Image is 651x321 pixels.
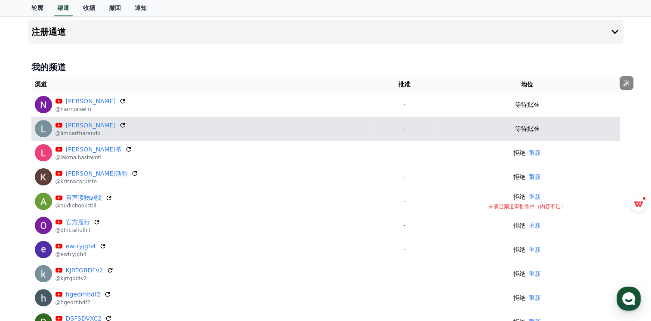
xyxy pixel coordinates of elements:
p: @lakmalbastakoti [56,154,132,161]
p: - [378,293,431,302]
a: ewtryjgh4 [66,242,96,251]
a: 有声读物剧照 [66,193,102,202]
button: 重新 [529,148,541,157]
p: @kjrtgbdfv2 [56,275,114,282]
span: Settings [127,262,148,269]
a: hgedrhbdf2 [66,290,101,299]
button: 注册通道 [28,20,623,44]
a: [PERSON_NAME] [66,97,116,106]
font: 地位 [521,81,533,88]
p: @limbertharando [56,130,126,137]
button: 重新 [529,221,541,230]
img: 克里斯娜·卡皮斯特 [35,168,52,185]
font: 轮廓 [31,4,43,11]
img: 有声读物剧照 [35,193,52,210]
p: 拒绝 [513,192,525,201]
p: @officialfulfill [56,227,100,234]
a: Home [3,250,57,271]
a: Settings [111,250,165,271]
p: 拒绝 [513,245,525,254]
img: KJRTGBDFv2 [35,265,52,282]
p: 拒绝 [513,173,525,182]
p: - [378,245,431,254]
p: @ewtryjgh4 [56,251,106,258]
p: 拒绝 [513,293,525,302]
font: 通知 [135,4,147,11]
p: - [378,100,431,109]
p: @audiobookstill [56,202,112,209]
p: @narinurselin [56,106,126,113]
p: 等待批准 [515,124,539,133]
img: 官方履行 [35,217,52,234]
a: [PERSON_NAME]蒂 [66,145,122,154]
p: 未满足频道审批条件（内容不足） [438,203,617,210]
img: 纳里·努尔塞林 [35,96,52,113]
p: @hgedrhbdf2 [56,299,111,306]
button: 重新 [529,293,541,302]
button: 重新 [529,192,541,201]
p: - [378,197,431,206]
span: Messages [71,263,97,270]
p: 拒绝 [513,148,525,157]
p: 等待批准 [515,100,539,109]
font: 收据 [83,4,95,11]
p: - [378,173,431,182]
font: 撤回 [109,4,121,11]
font: 批准 [398,81,410,88]
a: KJRTGBDFv2 [66,266,103,275]
img: ewtryjgh4 [35,241,52,258]
p: - [378,148,431,157]
span: Home [22,262,37,269]
img: 拉克马尔·巴斯塔科蒂 [35,144,52,161]
p: 拒绝 [513,269,525,278]
p: 拒绝 [513,221,525,230]
button: 重新 [529,269,541,278]
p: - [378,124,431,133]
h4: 我的频道 [31,61,620,73]
a: [PERSON_NAME] [66,121,116,130]
a: Messages [57,250,111,271]
p: @krisnacarpiste [56,178,138,185]
img: 林伯斯·阿兰多 [35,120,52,137]
a: 官方履行 [66,218,90,227]
font: 渠道 [57,4,69,11]
button: 重新 [529,173,541,182]
p: - [378,221,431,230]
h4: 注册通道 [31,27,66,37]
button: 重新 [529,245,541,254]
a: [PERSON_NAME]斯特 [66,169,128,178]
img: hgedrhbdf2 [35,289,52,306]
font: 渠道 [35,81,47,88]
p: - [378,269,431,278]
